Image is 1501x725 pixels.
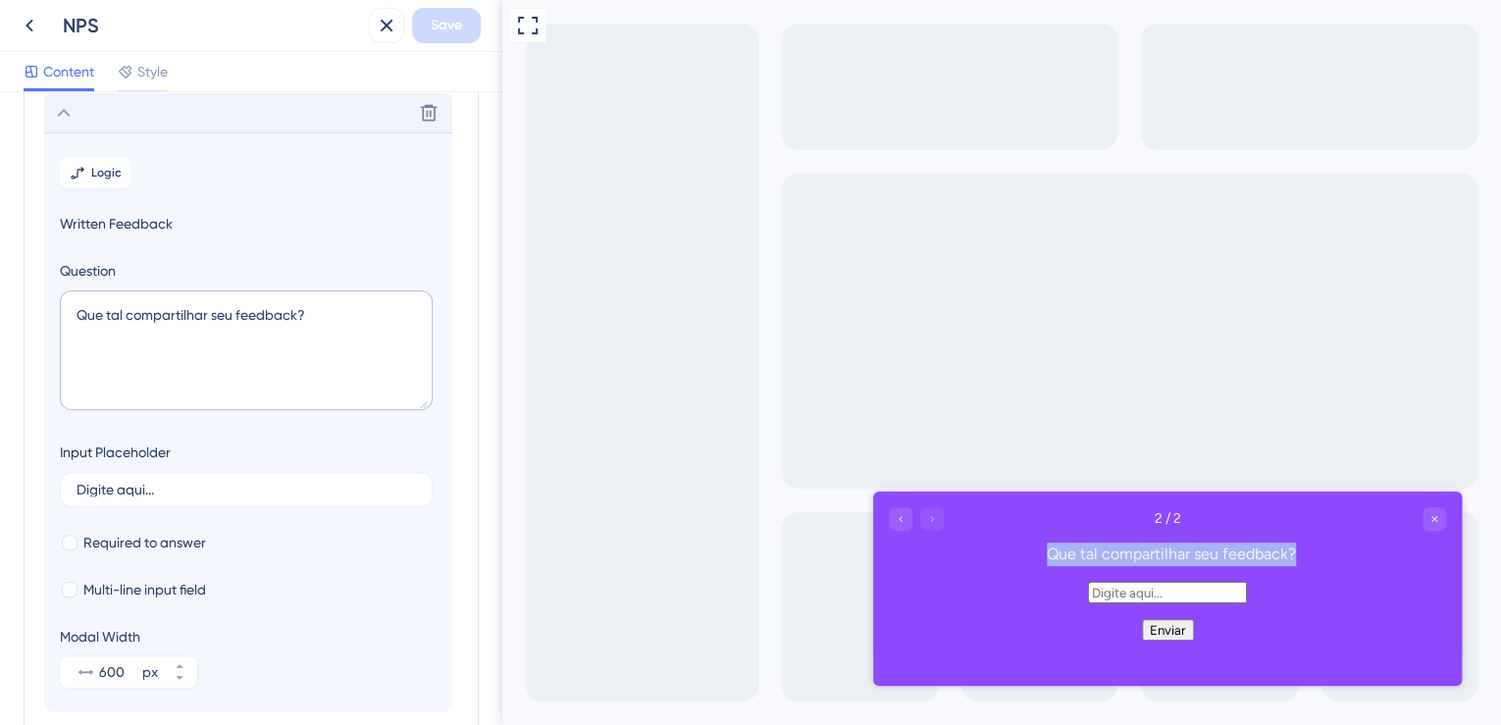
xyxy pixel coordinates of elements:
[60,212,437,235] span: Written Feedback
[43,60,94,83] span: Content
[162,656,197,672] button: px
[60,440,171,464] div: Input Placeholder
[60,625,197,648] div: Modal Width
[162,672,197,688] button: px
[60,157,130,188] button: Logic
[83,531,206,554] span: Required to answer
[60,290,433,410] textarea: Que tal compartilhar seu feedback?
[142,660,158,684] div: px
[91,165,122,181] span: Logic
[371,492,959,686] iframe: UserGuiding Survey
[99,660,138,684] input: px
[63,12,361,39] div: NPS
[412,8,481,43] button: Save
[77,483,416,496] input: Type a placeholder
[60,259,437,283] label: Question
[431,14,462,37] span: Save
[83,578,206,601] span: Multi-line input field
[137,60,168,83] span: Style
